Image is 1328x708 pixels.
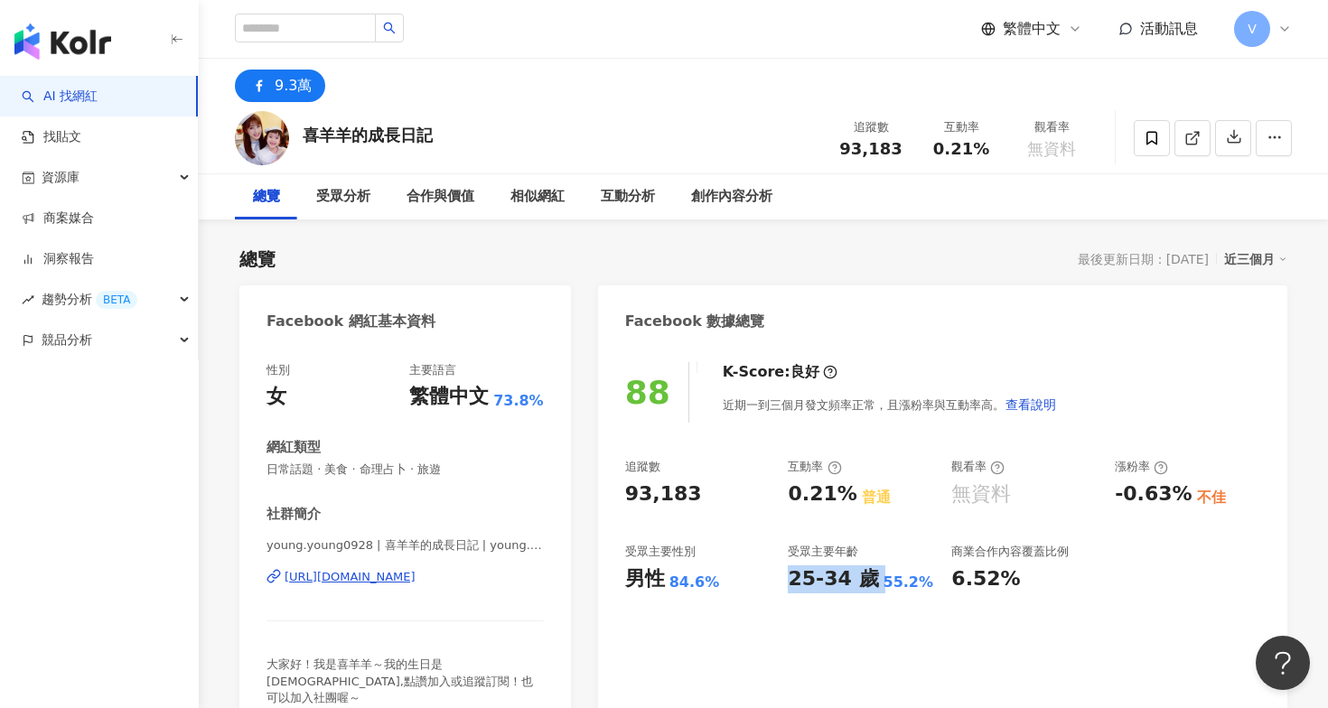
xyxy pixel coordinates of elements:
[253,186,280,208] div: 總覽
[625,480,702,508] div: 93,183
[42,320,92,360] span: 競品分析
[22,293,34,306] span: rise
[42,157,79,198] span: 資源庫
[884,573,934,592] div: 55.2%
[267,383,286,411] div: 女
[951,544,1069,560] div: 商業合作內容覆蓋比例
[22,88,98,106] a: searchAI 找網紅
[691,186,772,208] div: 創作內容分析
[493,391,544,411] span: 73.8%
[625,565,665,593] div: 男性
[1027,140,1076,158] span: 無資料
[267,312,435,331] div: Facebook 網紅基本資料
[1003,19,1061,39] span: 繁體中文
[267,569,544,585] a: [URL][DOMAIN_NAME]
[409,383,489,411] div: 繁體中文
[837,118,905,136] div: 追蹤數
[788,565,878,593] div: 25-34 歲
[22,210,94,228] a: 商案媒合
[1256,636,1310,690] iframe: Help Scout Beacon - Open
[1197,488,1226,508] div: 不佳
[42,279,137,320] span: 趨勢分析
[790,362,819,382] div: 良好
[933,140,989,158] span: 0.21%
[951,480,1011,508] div: 無資料
[1115,480,1192,508] div: -0.63%
[788,459,841,475] div: 互動率
[285,569,416,585] div: [URL][DOMAIN_NAME]
[625,312,765,331] div: Facebook 數據總覽
[951,459,1005,475] div: 觀看率
[383,22,396,34] span: search
[601,186,655,208] div: 互動分析
[625,544,696,560] div: 受眾主要性別
[788,544,858,560] div: 受眾主要年齡
[267,438,321,457] div: 網紅類型
[267,505,321,524] div: 社群簡介
[927,118,996,136] div: 互動率
[316,186,370,208] div: 受眾分析
[1078,252,1209,266] div: 最後更新日期：[DATE]
[1248,19,1257,39] span: V
[22,128,81,146] a: 找貼文
[510,186,565,208] div: 相似網紅
[951,565,1020,593] div: 6.52%
[96,291,137,309] div: BETA
[723,387,1057,423] div: 近期一到三個月發文頻率正常，且漲粉率與互動率高。
[267,537,544,554] span: young.young0928 | 喜羊羊的成長日記 | young.young0928
[625,459,660,475] div: 追蹤數
[839,139,902,158] span: 93,183
[303,124,433,146] div: 喜羊羊的成長日記
[669,573,720,592] div: 84.6%
[235,70,325,102] button: 9.3萬
[22,250,94,268] a: 洞察報告
[407,186,474,208] div: 合作與價值
[1115,459,1168,475] div: 漲粉率
[275,73,312,98] div: 9.3萬
[239,247,276,272] div: 總覽
[788,480,856,508] div: 0.21%
[1140,20,1198,37] span: 活動訊息
[267,657,533,703] span: 大家好！我是喜羊羊～我的生日是[DEMOGRAPHIC_DATA],點讚加入或追蹤訂閱！也可以加入社團喔～
[267,362,290,378] div: 性別
[1005,387,1057,423] button: 查看說明
[235,111,289,165] img: KOL Avatar
[625,374,670,411] div: 88
[409,362,456,378] div: 主要語言
[1005,397,1056,412] span: 查看說明
[723,362,837,382] div: K-Score :
[1224,247,1287,271] div: 近三個月
[1017,118,1086,136] div: 觀看率
[862,488,891,508] div: 普通
[14,23,111,60] img: logo
[267,461,544,478] span: 日常話題 · 美食 · 命理占卜 · 旅遊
